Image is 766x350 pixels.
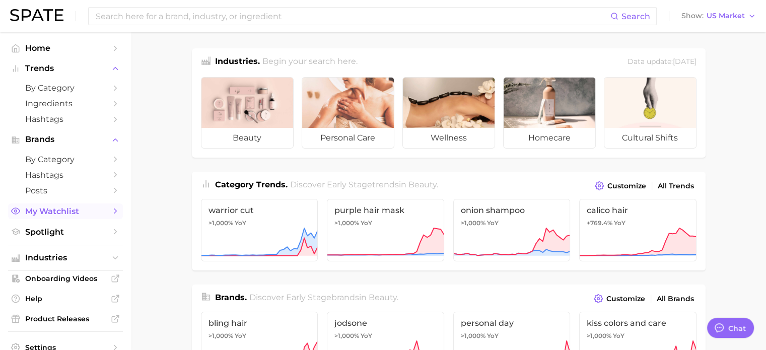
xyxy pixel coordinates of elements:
span: YoY [235,219,246,227]
span: Help [25,294,106,303]
span: YoY [487,219,499,227]
span: >1,000% [208,219,233,227]
span: YoY [361,219,372,227]
a: Home [8,40,123,56]
span: kiss colors and care [587,318,689,328]
span: Customize [607,182,646,190]
input: Search here for a brand, industry, or ingredient [95,8,610,25]
button: Industries [8,250,123,265]
span: Spotlight [25,227,106,237]
span: Ingredients [25,99,106,108]
span: US Market [707,13,745,19]
span: Home [25,43,106,53]
span: Hashtags [25,170,106,180]
img: SPATE [10,9,63,21]
a: Spotlight [8,224,123,240]
a: warrior cut>1,000% YoY [201,199,318,261]
a: Hashtags [8,167,123,183]
span: cultural shifts [604,128,696,148]
a: Product Releases [8,311,123,326]
span: Discover Early Stage brands in . [249,293,398,302]
span: Customize [606,295,645,303]
a: cultural shifts [604,77,697,149]
span: YoY [614,219,625,227]
span: onion shampoo [461,205,563,215]
a: homecare [503,77,596,149]
span: calico hair [587,205,689,215]
button: Customize [592,179,648,193]
span: beauty [369,293,397,302]
a: onion shampoo>1,000% YoY [453,199,571,261]
span: bling hair [208,318,311,328]
a: purple hair mask>1,000% YoY [327,199,444,261]
button: Customize [591,292,647,306]
span: beauty [201,128,293,148]
span: warrior cut [208,205,311,215]
span: personal care [302,128,394,148]
a: calico hair+769.4% YoY [579,199,697,261]
span: by Category [25,155,106,164]
span: All Brands [657,295,694,303]
a: Help [8,291,123,306]
div: Data update: [DATE] [628,55,697,69]
span: >1,000% [587,332,611,339]
span: homecare [504,128,595,148]
span: All Trends [658,182,694,190]
h2: Begin your search here. [262,55,358,69]
span: >1,000% [461,219,485,227]
a: beauty [201,77,294,149]
span: Posts [25,186,106,195]
button: Brands [8,132,123,147]
a: by Category [8,152,123,167]
span: Show [681,13,704,19]
span: YoY [235,332,246,340]
span: Search [621,12,650,21]
span: Onboarding Videos [25,274,106,283]
span: jodsone [334,318,437,328]
a: personal care [302,77,394,149]
span: YoY [487,332,499,340]
span: >1,000% [208,332,233,339]
span: purple hair mask [334,205,437,215]
span: Brands [25,135,106,144]
span: Brands . [215,293,247,302]
a: All Brands [654,292,697,306]
span: Discover Early Stage trends in . [290,180,438,189]
span: >1,000% [461,332,485,339]
a: Hashtags [8,111,123,127]
span: YoY [361,332,372,340]
a: All Trends [655,179,697,193]
span: Industries [25,253,106,262]
span: personal day [461,318,563,328]
span: +769.4% [587,219,612,227]
span: >1,000% [334,332,359,339]
span: beauty [408,180,437,189]
span: >1,000% [334,219,359,227]
span: YoY [613,332,624,340]
span: Trends [25,64,106,73]
h1: Industries. [215,55,260,69]
button: ShowUS Market [679,10,758,23]
span: wellness [403,128,495,148]
span: Category Trends . [215,180,288,189]
a: Ingredients [8,96,123,111]
a: wellness [402,77,495,149]
span: Product Releases [25,314,106,323]
span: by Category [25,83,106,93]
a: My Watchlist [8,203,123,219]
a: by Category [8,80,123,96]
button: Trends [8,61,123,76]
a: Posts [8,183,123,198]
span: Hashtags [25,114,106,124]
span: My Watchlist [25,206,106,216]
a: Onboarding Videos [8,271,123,286]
